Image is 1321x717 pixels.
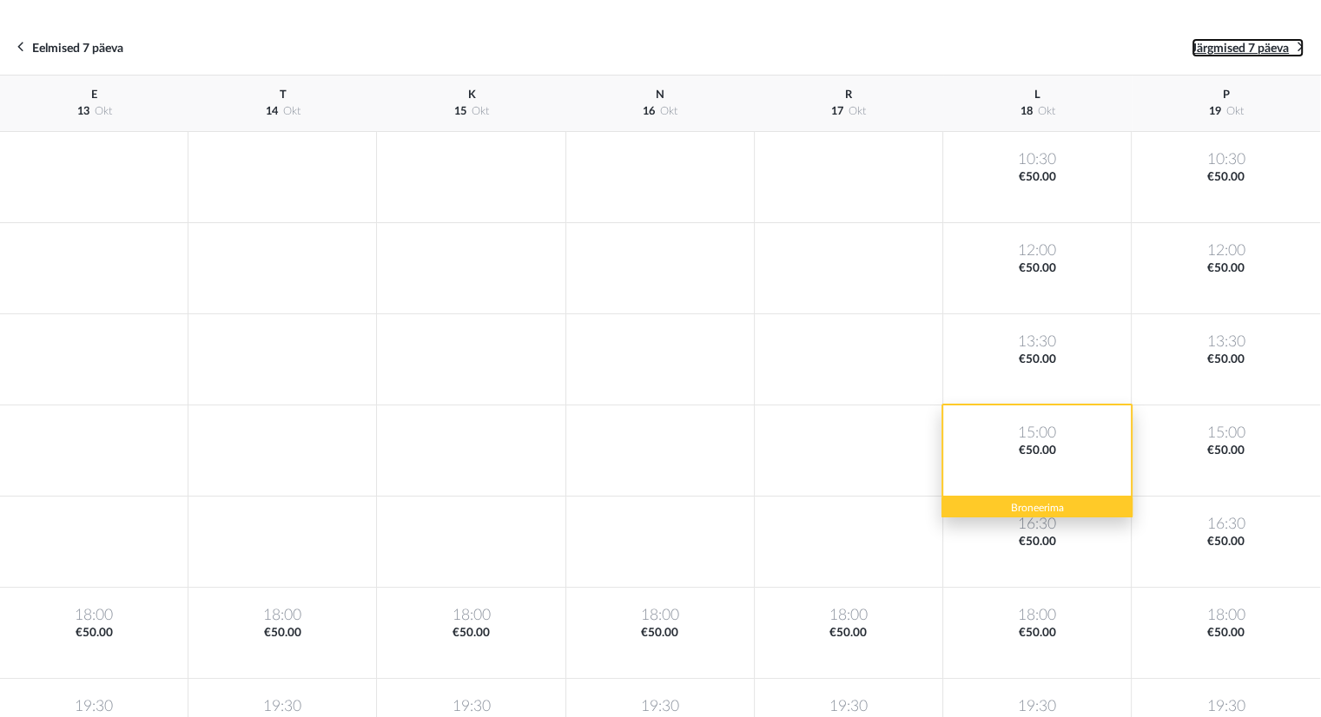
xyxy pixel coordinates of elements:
span: 19:30 [192,696,373,716]
span: €50.00 [3,625,184,641]
span: 19 [1209,106,1221,116]
span: €50.00 [758,625,939,641]
span: Eelmised 7 päeva [32,43,123,55]
span: €50.00 [1135,625,1317,641]
span: 12:00 [1135,240,1317,260]
span: L [1034,89,1040,100]
span: 12:00 [947,240,1127,260]
span: 15 [454,106,466,116]
a: Eelmised 7 päeva [17,38,123,57]
a: Järgmised 7 päeva [1192,38,1304,57]
span: 15:00 [1135,423,1317,443]
span: €50.00 [1135,443,1317,459]
span: 13:30 [1135,332,1317,352]
span: €50.00 [1135,352,1317,368]
span: €50.00 [1135,534,1317,550]
span: P [1223,89,1230,100]
span: 17 [831,106,843,116]
span: €50.00 [380,625,561,641]
span: 18:00 [947,605,1127,625]
span: 19:30 [1135,696,1317,716]
span: K [467,89,475,100]
span: 19:30 [758,696,939,716]
span: okt [1226,106,1244,116]
span: 18:00 [380,605,561,625]
span: R [845,89,852,100]
span: okt [95,106,112,116]
span: 14 [266,106,278,116]
span: 18:00 [192,605,373,625]
span: 18:00 [1135,605,1317,625]
span: 10:30 [1135,149,1317,169]
span: okt [472,106,489,116]
span: €50.00 [192,625,373,641]
span: 19:30 [3,696,184,716]
span: €50.00 [1135,260,1317,277]
span: T [280,89,287,100]
span: 18:00 [570,605,750,625]
span: 19:30 [380,696,561,716]
span: €50.00 [947,169,1127,186]
span: 18 [1020,106,1033,116]
span: €50.00 [570,625,750,641]
span: 16:30 [1135,514,1317,534]
span: 16:30 [947,514,1127,534]
span: okt [1038,106,1055,116]
span: okt [283,106,301,116]
span: €50.00 [947,534,1127,550]
span: N [656,89,664,100]
span: Järgmised 7 päeva [1192,43,1289,55]
span: 13 [77,106,89,116]
span: 18:00 [758,605,939,625]
span: 19:30 [570,696,750,716]
span: 18:00 [3,605,184,625]
span: €50.00 [947,260,1127,277]
span: 13:30 [947,332,1127,352]
span: okt [660,106,677,116]
span: E [91,89,97,100]
span: okt [849,106,866,116]
span: €50.00 [947,352,1127,368]
span: €50.00 [1135,169,1317,186]
span: 16 [643,106,655,116]
span: 10:30 [947,149,1127,169]
span: €50.00 [947,625,1127,641]
span: 19:30 [947,696,1127,716]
